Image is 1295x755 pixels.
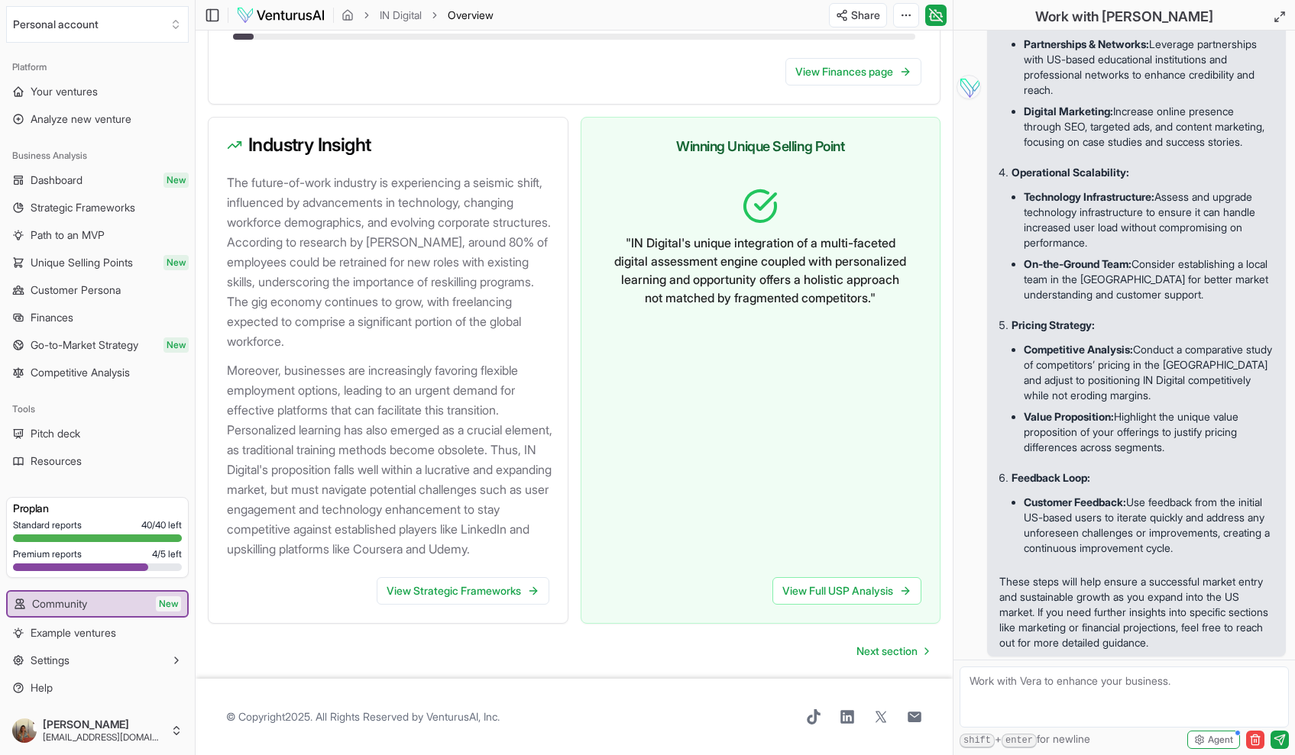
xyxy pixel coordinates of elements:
a: IN Digital [380,8,422,23]
span: 4 / 5 left [152,548,182,560]
span: Help [31,680,53,695]
span: Settings [31,653,70,668]
span: New [156,596,181,611]
a: View Finances page [785,58,921,86]
span: Finances [31,310,73,325]
h2: Work with [PERSON_NAME] [1035,6,1213,27]
span: © Copyright 2025 . All Rights Reserved by . [226,709,500,724]
span: Share [851,8,880,23]
p: These steps will help ensure a successful market entry and sustainable growth as you expand into ... [999,574,1274,650]
strong: Competitive Analysis: [1024,343,1133,356]
strong: Digital Marketing: [1024,105,1113,118]
a: Competitive Analysis [6,360,189,385]
span: Example ventures [31,625,116,640]
kbd: shift [960,734,995,748]
a: Go-to-Market StrategyNew [6,333,189,357]
span: Overview [448,8,494,23]
span: New [163,255,189,270]
li: Increase online presence through SEO, targeted ads, and content marketing, focusing on case studi... [1024,101,1274,153]
a: Help [6,676,189,700]
strong: Pricing Strategy: [1012,318,1095,331]
span: Analyze new venture [31,111,131,127]
a: Analyze new venture [6,107,189,131]
a: Customer Persona [6,278,189,302]
a: Your ventures [6,79,189,104]
a: Pitch deck [6,421,189,446]
span: Strategic Frameworks [31,200,135,215]
span: Unique Selling Points [31,255,133,270]
a: Go to next page [844,636,940,666]
strong: Operational Scalability: [1012,166,1129,179]
span: 40 / 40 left [141,519,182,531]
li: Assess and upgrade technology infrastructure to ensure it can handle increased user load without ... [1024,186,1274,253]
img: logo [236,6,325,24]
a: View Strategic Frameworks [377,577,549,605]
li: Consider establishing a local team in the [GEOGRAPHIC_DATA] for better market understanding and c... [1024,253,1274,305]
span: Pitch deck [31,426,80,441]
button: Agent [1187,731,1240,749]
span: Customer Persona [31,282,121,298]
div: Business Analysis [6,144,189,168]
nav: pagination [844,636,940,666]
a: Path to an MVP [6,223,189,247]
img: ACg8ocJf9tJd5aIev6b7nNw8diO3ZVKMYfKqSiqq4VeG3JP3iguviiI=s96-c [12,718,37,743]
span: Community [32,596,87,611]
span: Next section [856,644,918,659]
h3: Pro plan [13,501,182,516]
span: Premium reports [13,548,82,560]
strong: Customer Feedback: [1024,495,1126,508]
a: DashboardNew [6,168,189,192]
li: Use feedback from the initial US-based users to iterate quickly and address any unforeseen challe... [1024,492,1274,559]
a: VenturusAI, Inc [426,710,497,723]
a: Resources [6,449,189,473]
li: Conduct a comparative study of competitors’ pricing in the [GEOGRAPHIC_DATA] and adjust to positi... [1024,339,1274,406]
span: Dashboard [31,173,83,188]
h3: Industry Insight [227,136,549,154]
span: New [163,173,189,188]
button: Settings [6,648,189,673]
span: Your ventures [31,84,98,99]
strong: Feedback Loop: [1012,471,1090,484]
li: Highlight the unique value proposition of your offerings to justify pricing differences across se... [1024,406,1274,458]
a: View Full USP Analysis [772,577,921,605]
span: Go-to-Market Strategy [31,337,138,353]
a: Example ventures [6,621,189,645]
p: " IN Digital's unique integration of a multi-faceted digital assessment engine coupled with perso... [612,234,910,307]
a: CommunityNew [8,592,187,616]
a: Finances [6,305,189,330]
strong: Partnerships & Networks: [1024,37,1149,50]
a: Unique Selling PointsNew [6,250,189,275]
span: + for newline [960,731,1090,748]
p: Moreover, businesses are increasingly favoring flexible employment options, leading to an urgent ... [227,360,555,559]
h3: Winning Unique Selling Point [600,136,922,157]
button: Share [829,3,887,27]
strong: Value Proposition: [1024,410,1114,423]
strong: Technology Infrastructure: [1024,190,1154,203]
span: Competitive Analysis [31,365,130,380]
span: [PERSON_NAME] [43,718,164,731]
strong: On-the-Ground Team: [1024,257,1132,270]
span: New [163,337,189,353]
p: The future-of-work industry is experiencing a seismic shift, influenced by advancements in techno... [227,173,555,351]
kbd: enter [1002,734,1037,748]
span: [EMAIL_ADDRESS][DOMAIN_NAME] [43,731,164,744]
span: Agent [1208,734,1233,746]
div: Platform [6,55,189,79]
nav: breadcrumb [342,8,494,23]
a: Strategic Frameworks [6,195,189,220]
span: Path to an MVP [31,227,105,243]
img: Vera [957,75,981,99]
span: Standard reports [13,519,82,531]
li: Leverage partnerships with US-based educational institutions and professional networks to enhance... [1024,34,1274,101]
div: Tools [6,397,189,421]
button: Select an organization [6,6,189,43]
button: [PERSON_NAME][EMAIL_ADDRESS][DOMAIN_NAME] [6,712,189,749]
span: Resources [31,453,82,469]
